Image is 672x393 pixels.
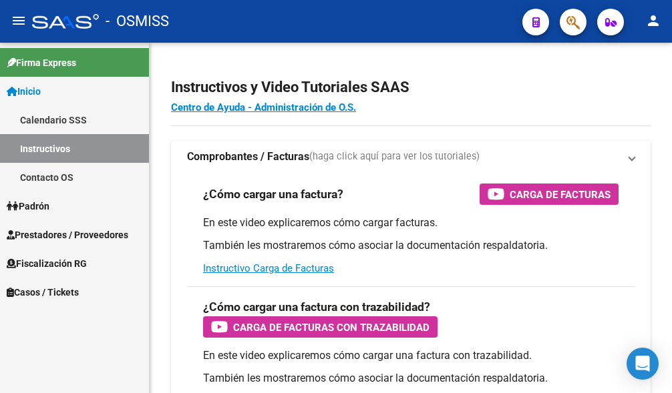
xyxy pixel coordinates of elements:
a: Instructivo Carga de Facturas [203,262,334,274]
h3: ¿Cómo cargar una factura con trazabilidad? [203,298,430,316]
mat-icon: person [645,13,661,29]
span: (haga click aquí para ver los tutoriales) [309,149,480,164]
mat-expansion-panel-header: Comprobantes / Facturas(haga click aquí para ver los tutoriales) [171,141,651,173]
span: Casos / Tickets [7,285,79,300]
span: Prestadores / Proveedores [7,228,128,242]
span: Inicio [7,84,41,99]
span: - OSMISS [106,7,169,36]
button: Carga de Facturas con Trazabilidad [203,316,438,338]
mat-icon: menu [11,13,27,29]
span: Firma Express [7,55,76,70]
p: En este video explicaremos cómo cargar facturas. [203,216,619,230]
strong: Comprobantes / Facturas [187,149,309,164]
span: Padrón [7,199,49,214]
p: También les mostraremos cómo asociar la documentación respaldatoria. [203,238,619,253]
p: En este video explicaremos cómo cargar una factura con trazabilidad. [203,348,619,363]
div: Open Intercom Messenger [627,348,659,380]
span: Carga de Facturas con Trazabilidad [233,319,430,336]
button: Carga de Facturas [480,183,619,205]
h2: Instructivos y Video Tutoriales SAAS [171,75,651,100]
p: También les mostraremos cómo asociar la documentación respaldatoria. [203,371,619,386]
span: Fiscalización RG [7,256,87,271]
span: Carga de Facturas [510,186,611,203]
h3: ¿Cómo cargar una factura? [203,185,343,204]
a: Centro de Ayuda - Administración de O.S. [171,101,356,113]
